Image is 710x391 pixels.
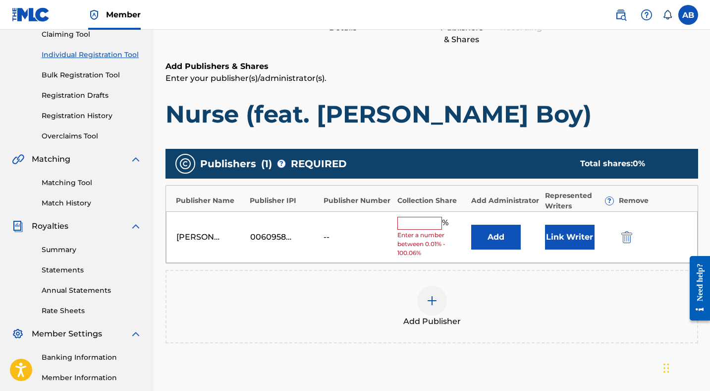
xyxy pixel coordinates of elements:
[42,29,142,40] a: Claiming Tool
[12,153,24,165] img: Matching
[545,225,595,250] button: Link Writer
[324,195,392,206] div: Publisher Number
[633,159,645,168] span: 0 %
[641,9,653,21] img: help
[42,90,142,101] a: Registration Drafts
[442,217,451,230] span: %
[42,352,142,363] a: Banking Information
[663,353,669,383] div: Drag
[200,156,256,171] span: Publishers
[615,9,627,21] img: search
[471,225,521,250] button: Add
[12,7,50,22] img: MLC Logo
[32,153,70,165] span: Matching
[678,5,698,25] div: User Menu
[291,156,347,171] span: REQUIRED
[250,195,319,206] div: Publisher IPI
[130,153,142,165] img: expand
[42,111,142,121] a: Registration History
[682,249,710,328] iframe: Resource Center
[165,61,698,72] h6: Add Publishers & Shares
[662,10,672,20] div: Notifications
[42,50,142,60] a: Individual Registration Tool
[545,191,614,211] div: Represented Writers
[32,328,102,340] span: Member Settings
[42,245,142,255] a: Summary
[619,195,688,206] div: Remove
[12,328,24,340] img: Member Settings
[42,373,142,383] a: Member Information
[176,195,245,206] div: Publisher Name
[88,9,100,21] img: Top Rightsholder
[397,195,466,206] div: Collection Share
[165,72,698,84] p: Enter your publisher(s)/administrator(s).
[660,343,710,391] iframe: Chat Widget
[106,9,141,20] span: Member
[42,306,142,316] a: Rate Sheets
[42,265,142,275] a: Statements
[397,231,466,258] span: Enter a number between 0.01% - 100.06%
[12,220,24,232] img: Royalties
[403,316,461,327] span: Add Publisher
[42,178,142,188] a: Matching Tool
[42,285,142,296] a: Annual Statements
[277,160,285,168] span: ?
[637,5,656,25] div: Help
[42,198,142,208] a: Match History
[42,70,142,80] a: Bulk Registration Tool
[605,197,613,205] span: ?
[32,220,68,232] span: Royalties
[130,328,142,340] img: expand
[179,158,191,170] img: publishers
[580,158,678,170] div: Total shares:
[611,5,631,25] a: Public Search
[130,220,142,232] img: expand
[426,295,438,307] img: add
[621,231,632,243] img: 12a2ab48e56ec057fbd8.svg
[165,99,698,129] h1: Nurse (feat. [PERSON_NAME] Boy)
[261,156,272,171] span: ( 1 )
[42,131,142,141] a: Overclaims Tool
[471,195,540,206] div: Add Administrator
